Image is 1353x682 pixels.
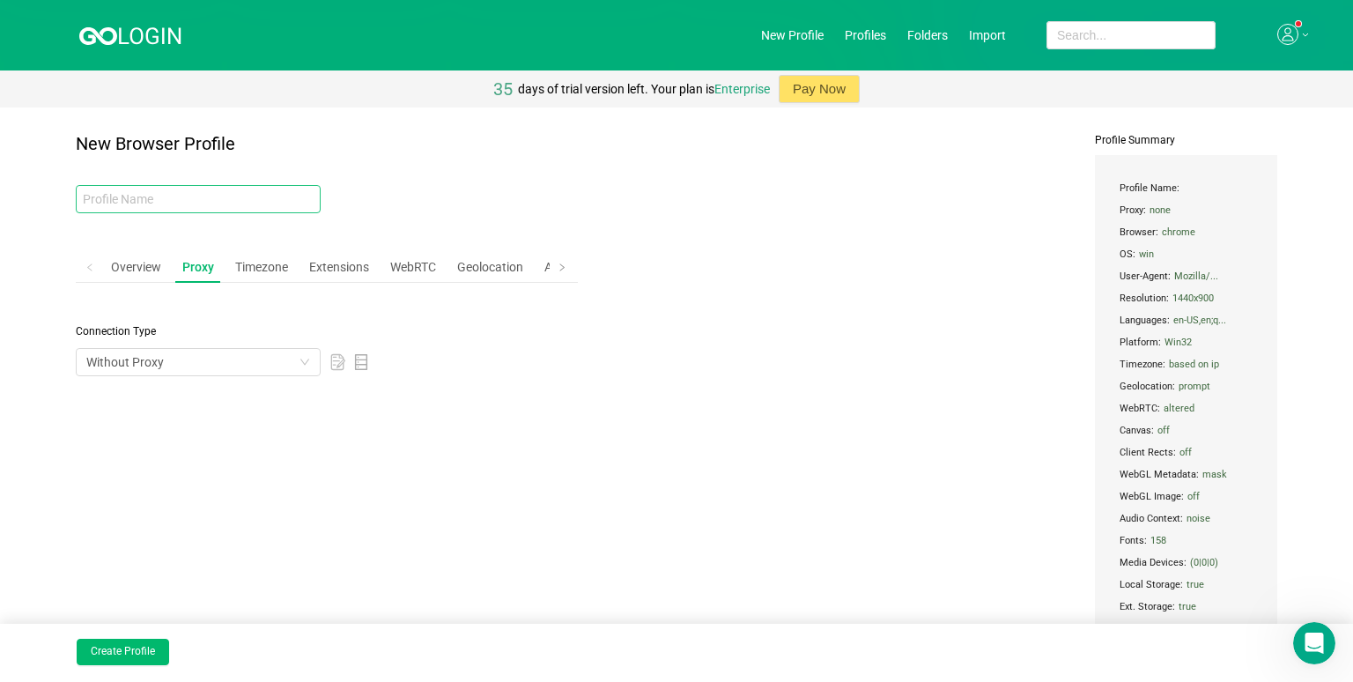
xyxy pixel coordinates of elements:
a: New Profile [761,28,824,42]
span: Audio Context : [1117,508,1255,530]
a: Enterprise [714,82,770,96]
sup: 1 [1296,21,1301,26]
span: WebGL Metadata : [1117,463,1255,486]
span: WebGL Image : [1117,486,1255,508]
span: ( 0 | 0 | 0 ) [1190,552,1218,573]
span: Connection Type [76,323,578,339]
span: Browser : [1117,221,1255,243]
span: en-US,en;q... [1173,310,1226,330]
span: WebRTC : [1117,397,1255,419]
i: icon: right [558,263,566,271]
span: Local Storage : [1117,574,1255,596]
div: 35 [493,70,513,107]
div: WebRTC [383,251,443,284]
span: noise [1187,508,1210,529]
span: altered [1164,398,1194,419]
div: days of trial version left. Your plan is [518,70,770,107]
h1: New Browser Profile [76,134,578,154]
span: Resolution : [1117,287,1255,309]
span: Plugins : [1117,618,1255,640]
span: based on ip [1169,354,1219,374]
span: Mozilla/... [1174,266,1218,286]
span: Profile Summary [1095,134,1277,146]
div: Geolocation [450,251,530,284]
span: true [1187,575,1204,595]
span: prompt [1179,376,1210,397]
span: Timezone : [1117,353,1255,375]
span: Proxy : [1117,199,1255,221]
span: Media Devices : [1117,552,1255,574]
span: true [1179,597,1196,617]
span: Ext. Storage : [1117,596,1255,618]
button: Create Profile [77,639,169,665]
a: Profiles [845,28,886,42]
span: none [1150,200,1171,220]
div: Timezone [228,251,295,284]
div: Without Proxy [86,349,164,375]
button: Pay Now [779,75,860,103]
input: Profile Name [76,185,321,213]
i: icon: left [85,263,94,271]
span: Geolocation : [1117,375,1255,397]
span: mask [1202,464,1227,485]
span: chrome [1162,222,1195,242]
span: Fonts : [1117,530,1255,552]
span: 1440x900 [1172,288,1214,308]
span: Canvas : [1117,419,1255,441]
div: Advanced [537,251,606,284]
span: User-Agent : [1117,265,1255,287]
i: icon: database [353,354,369,370]
span: 158 [1150,530,1166,551]
span: Win32 [1164,332,1192,352]
span: true [1158,619,1176,639]
span: off [1179,442,1192,463]
i: icon: down [299,357,310,369]
input: Search... [1046,21,1216,49]
span: Languages : [1117,309,1255,331]
span: win [1139,244,1154,264]
span: off [1187,486,1200,507]
span: Platform : [1117,331,1255,353]
a: Folders [907,28,948,42]
div: Extensions [302,251,376,284]
div: Proxy [175,251,221,284]
span: Client Rects : [1117,441,1255,463]
span: OS : [1117,243,1255,265]
iframe: Intercom live chat [1293,622,1335,664]
span: Profile Name : [1117,177,1255,199]
div: Overview [104,251,168,284]
a: Import [969,28,1006,42]
span: off [1157,420,1170,441]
